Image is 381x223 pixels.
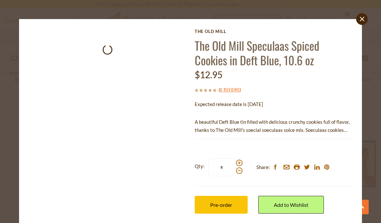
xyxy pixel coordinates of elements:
[195,118,352,134] p: A beautiful Deft Blue tin filled with delicious crunchy cookies full of flavor, thanks to The Old...
[220,86,240,93] a: 0 Reviews
[195,37,319,69] a: The Old Mill Speculaas Spiced Cookies in Deft Blue, 10.6 oz
[195,162,204,170] strong: Qty:
[258,196,324,214] a: Add to Wishlist
[210,202,232,208] span: Pre-order
[209,158,235,176] input: Qty:
[256,163,270,171] span: Share:
[219,86,241,93] span: ( )
[195,69,222,80] span: $12.95
[195,196,248,214] button: Pre-order
[195,100,352,108] p: Expected release date is [DATE]
[195,29,352,34] a: The Old Mill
